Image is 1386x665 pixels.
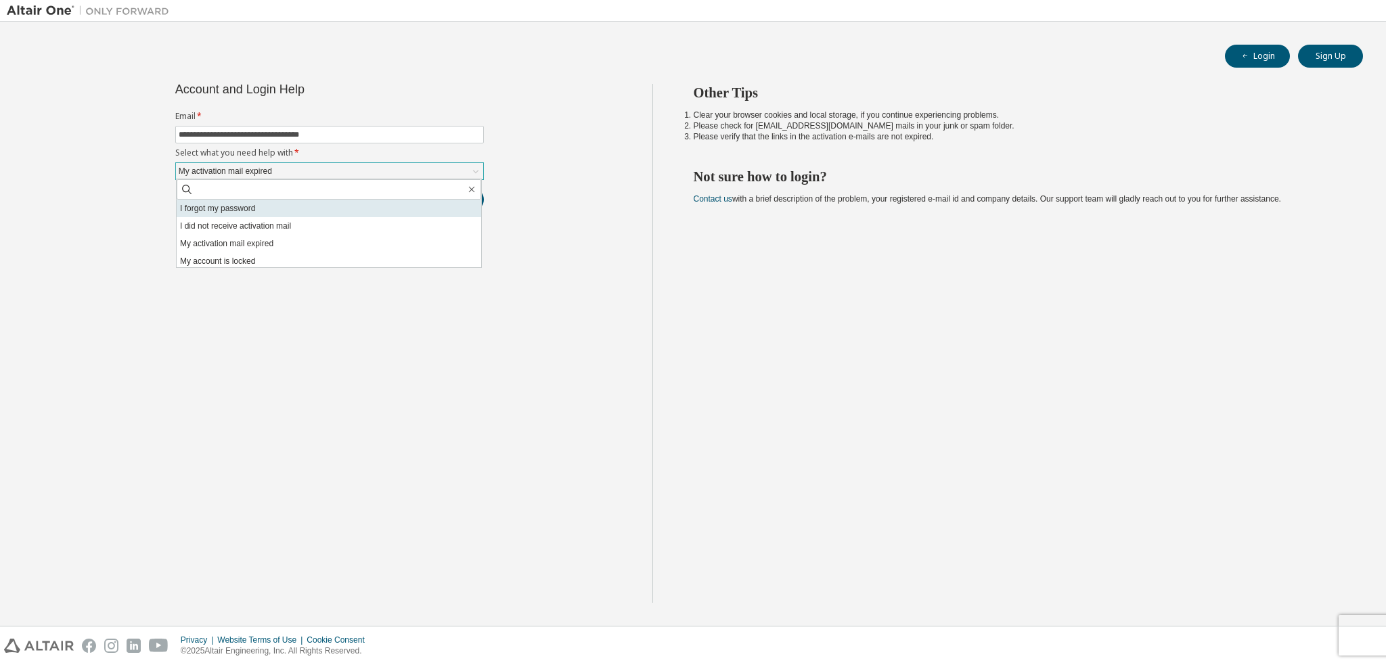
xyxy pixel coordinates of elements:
[694,120,1339,131] li: Please check for [EMAIL_ADDRESS][DOMAIN_NAME] mails in your junk or spam folder.
[149,639,169,653] img: youtube.svg
[694,168,1339,185] h2: Not sure how to login?
[175,147,484,158] label: Select what you need help with
[694,131,1339,142] li: Please verify that the links in the activation e-mails are not expired.
[127,639,141,653] img: linkedin.svg
[177,200,481,217] li: I forgot my password
[1298,45,1363,68] button: Sign Up
[1225,45,1290,68] button: Login
[4,639,74,653] img: altair_logo.svg
[307,635,372,645] div: Cookie Consent
[175,111,484,122] label: Email
[177,164,274,179] div: My activation mail expired
[176,163,483,179] div: My activation mail expired
[181,635,217,645] div: Privacy
[217,635,307,645] div: Website Terms of Use
[175,84,422,95] div: Account and Login Help
[82,639,96,653] img: facebook.svg
[694,84,1339,101] h2: Other Tips
[7,4,176,18] img: Altair One
[694,194,1281,204] span: with a brief description of the problem, your registered e-mail id and company details. Our suppo...
[181,645,373,657] p: © 2025 Altair Engineering, Inc. All Rights Reserved.
[104,639,118,653] img: instagram.svg
[694,110,1339,120] li: Clear your browser cookies and local storage, if you continue experiencing problems.
[694,194,732,204] a: Contact us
